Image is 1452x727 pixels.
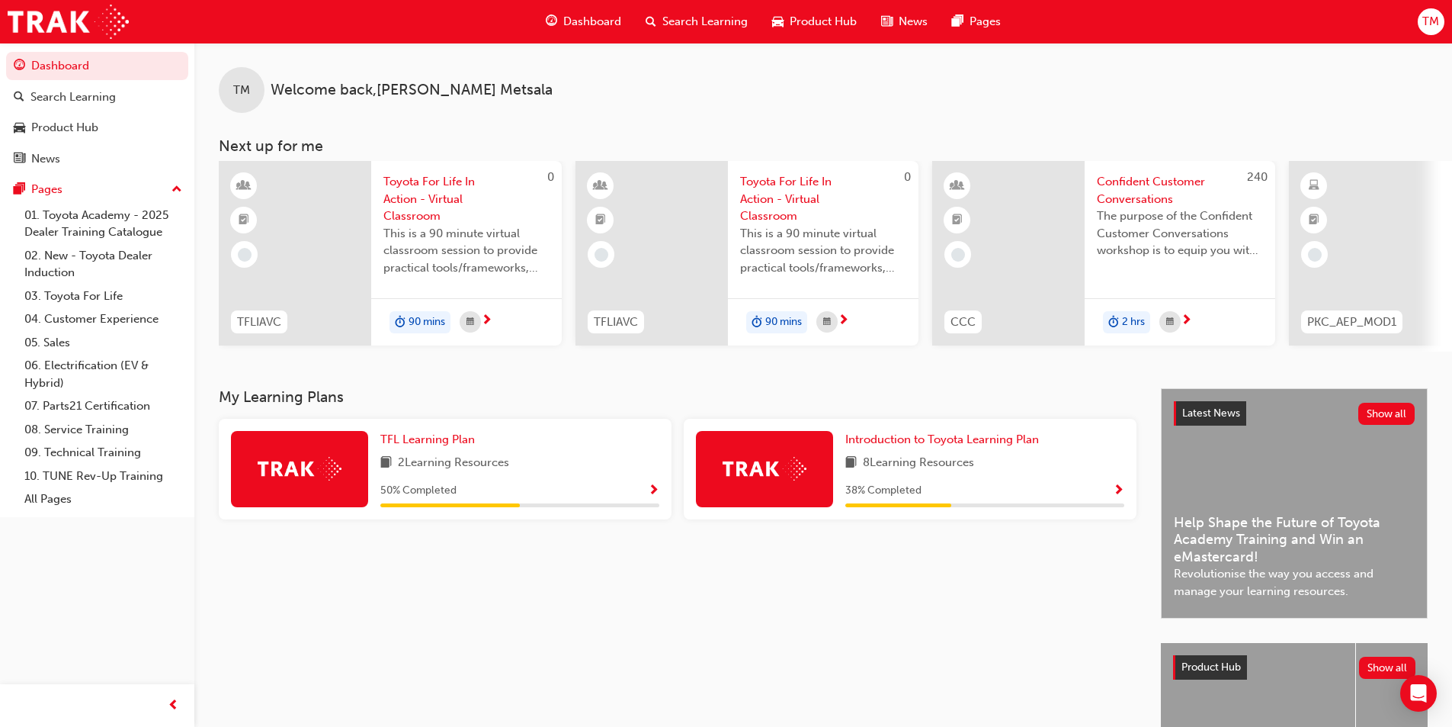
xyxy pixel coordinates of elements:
span: calendar-icon [1166,313,1174,332]
span: next-icon [1181,314,1192,328]
img: Trak [258,457,341,481]
button: TM [1418,8,1444,35]
a: guage-iconDashboard [534,6,633,37]
span: booktick-icon [952,211,963,230]
span: news-icon [14,153,25,166]
img: Trak [8,5,129,39]
span: car-icon [14,121,25,135]
span: TFLIAVC [237,314,281,331]
span: pages-icon [952,12,963,31]
button: Pages [6,175,188,204]
a: 0TFLIAVCToyota For Life In Action - Virtual ClassroomThis is a 90 minute virtual classroom sessio... [219,161,562,346]
span: 90 mins [765,314,802,331]
span: Dashboard [563,13,621,31]
span: booktick-icon [239,211,249,230]
a: News [6,145,188,173]
span: 240 [1247,170,1268,184]
span: learningRecordVerb_NONE-icon [1308,248,1322,262]
h3: Next up for me [194,137,1452,155]
a: 10. TUNE Rev-Up Training [18,465,188,488]
span: Show Progress [1113,484,1124,498]
span: booktick-icon [595,211,606,230]
a: Latest NewsShow all [1174,401,1415,426]
span: learningResourceType_ELEARNING-icon [1309,176,1319,196]
span: PKC_AEP_MOD1 [1307,314,1396,331]
span: TFL Learning Plan [380,433,475,446]
span: 2 hrs [1122,314,1145,331]
a: pages-iconPages [940,6,1013,37]
span: car-icon [772,12,784,31]
span: 90 mins [409,314,445,331]
img: Trak [723,457,806,481]
span: Help Shape the Future of Toyota Academy Training and Win an eMastercard! [1174,514,1415,566]
span: 38 % Completed [845,482,922,500]
span: prev-icon [168,696,179,716]
span: Product Hub [1181,661,1241,674]
span: up-icon [171,180,182,200]
span: 0 [904,170,911,184]
span: learningResourceType_INSTRUCTOR_LED-icon [952,176,963,196]
span: learningRecordVerb_NONE-icon [951,248,965,262]
span: duration-icon [395,313,405,333]
a: 09. Technical Training [18,441,188,465]
h3: My Learning Plans [219,388,1136,406]
span: 8 Learning Resources [863,454,974,473]
a: Search Learning [6,83,188,111]
a: TFL Learning Plan [380,431,481,449]
span: news-icon [881,12,893,31]
span: CCC [950,314,976,331]
button: Show Progress [648,481,659,500]
a: 02. New - Toyota Dealer Induction [18,244,188,285]
a: Product HubShow all [1173,655,1415,680]
span: TM [233,82,250,99]
button: Show all [1358,403,1415,425]
span: 0 [547,170,554,184]
span: Product Hub [790,13,857,31]
div: Open Intercom Messenger [1400,675,1437,712]
div: Search Learning [30,88,116,106]
a: news-iconNews [869,6,940,37]
span: This is a 90 minute virtual classroom session to provide practical tools/frameworks, behaviours a... [383,225,550,277]
span: duration-icon [1108,313,1119,333]
span: next-icon [481,314,492,328]
span: pages-icon [14,183,25,197]
span: search-icon [646,12,656,31]
a: Dashboard [6,52,188,80]
span: Show Progress [648,484,659,498]
a: 0TFLIAVCToyota For Life In Action - Virtual ClassroomThis is a 90 minute virtual classroom sessio... [575,161,918,346]
span: Pages [970,13,1001,31]
a: 08. Service Training [18,418,188,442]
span: learningRecordVerb_NONE-icon [595,248,608,262]
span: Welcome back , [PERSON_NAME] Metsala [271,82,553,99]
button: Show all [1359,657,1416,679]
span: 50 % Completed [380,482,457,500]
div: Pages [31,181,63,198]
button: DashboardSearch LearningProduct HubNews [6,49,188,175]
a: car-iconProduct Hub [760,6,869,37]
div: News [31,150,60,168]
a: 06. Electrification (EV & Hybrid) [18,354,188,394]
span: next-icon [838,314,849,328]
span: calendar-icon [466,313,474,332]
span: learningResourceType_INSTRUCTOR_LED-icon [239,176,249,196]
span: calendar-icon [823,313,831,332]
a: 240CCCConfident Customer ConversationsThe purpose of the Confident Customer Conversations worksho... [932,161,1275,346]
a: 03. Toyota For Life [18,285,188,308]
span: guage-icon [546,12,557,31]
a: 07. Parts21 Certification [18,394,188,418]
span: guage-icon [14,60,25,73]
a: 05. Sales [18,331,188,355]
span: duration-icon [752,313,762,333]
span: Revolutionise the way you access and manage your learning resources. [1174,565,1415,600]
a: 04. Customer Experience [18,307,188,331]
a: search-iconSearch Learning [633,6,760,37]
span: Confident Customer Conversations [1097,173,1263,207]
span: Introduction to Toyota Learning Plan [845,433,1039,446]
a: All Pages [18,487,188,511]
div: Product Hub [31,119,98,137]
span: Latest News [1182,407,1240,420]
span: 2 Learning Resources [398,454,509,473]
a: 01. Toyota Academy - 2025 Dealer Training Catalogue [18,204,188,244]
